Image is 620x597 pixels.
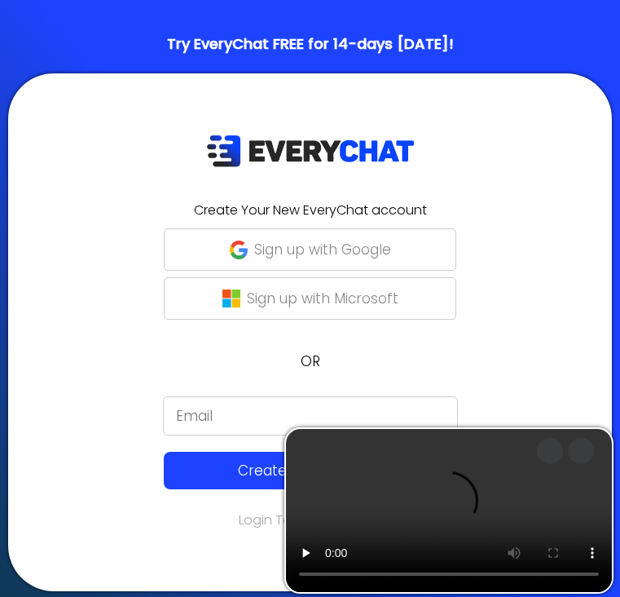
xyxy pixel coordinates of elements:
[247,288,398,309] p: Sign up with Microsoft
[194,460,427,481] p: Create Your Account
[239,511,381,529] a: Login To Your Account
[254,239,391,260] p: Sign up with Google
[230,241,248,259] img: google-g.png
[59,200,561,220] h2: Create Your New EveryChat account
[163,396,458,436] input: Email
[59,351,561,372] p: OR
[8,33,612,55] h5: Try EveryChat FREE for 14-days [DATE]!
[222,290,240,307] img: microsoft-logo.png
[164,277,456,320] button: Sign up with Microsoft
[164,228,456,271] button: Sign up with Google
[164,452,457,489] button: Create Your Account
[206,135,415,168] img: EveryChat_logo_dark.png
